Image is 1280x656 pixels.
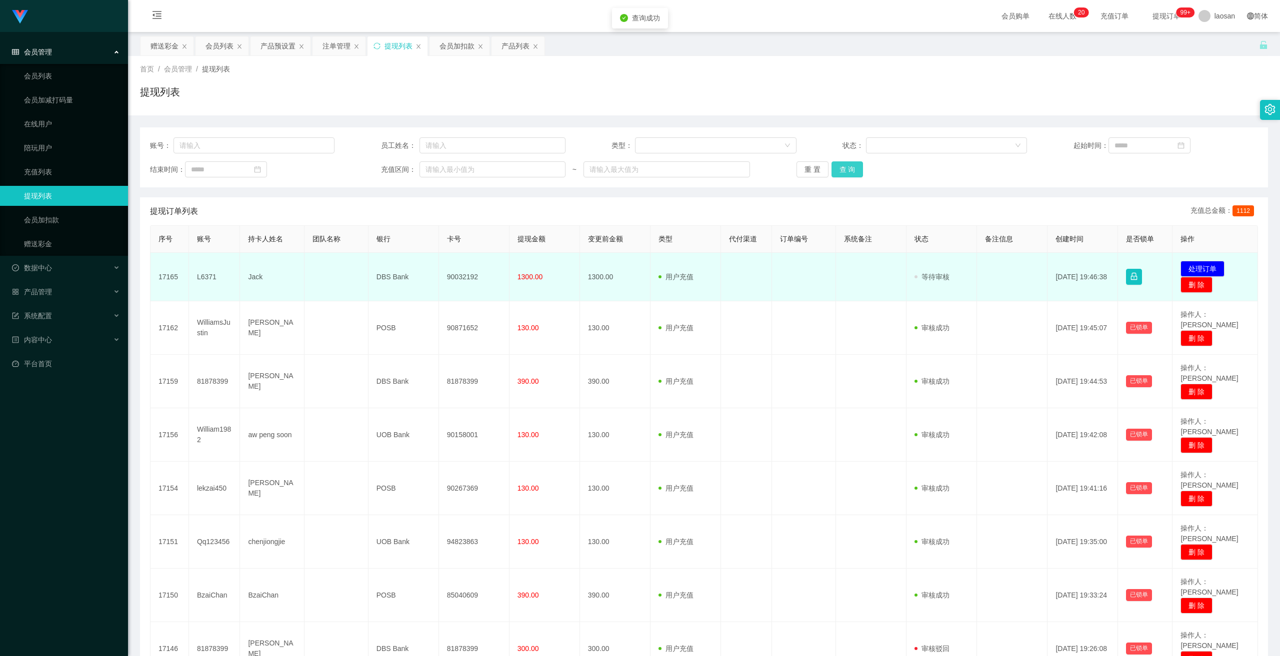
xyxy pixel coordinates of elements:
td: [DATE] 19:46:38 [1047,253,1118,301]
i: 图标: down [1015,142,1021,149]
td: 81878399 [439,355,509,408]
td: 1300.00 [580,253,650,301]
td: [DATE] 19:45:07 [1047,301,1118,355]
button: 删 除 [1180,384,1212,400]
td: UOB Bank [368,408,439,462]
div: 提现列表 [384,36,412,55]
td: 17154 [150,462,189,515]
td: 90032192 [439,253,509,301]
div: 产品列表 [501,36,529,55]
span: 用户充值 [658,273,693,281]
span: 审核成功 [914,538,949,546]
input: 请输入最大值为 [583,161,750,177]
td: WilliamsJustin [189,301,240,355]
span: 系统备注 [844,235,872,243]
i: 图标: close [532,43,538,49]
td: 130.00 [580,408,650,462]
td: L6371 [189,253,240,301]
td: [DATE] 19:44:53 [1047,355,1118,408]
a: 在线用户 [24,114,120,134]
td: 90158001 [439,408,509,462]
button: 查 询 [831,161,863,177]
td: 17156 [150,408,189,462]
a: 提现列表 [24,186,120,206]
span: 账号： [150,140,173,151]
button: 已锁单 [1126,429,1152,441]
span: 卡号 [447,235,461,243]
div: 注单管理 [322,36,350,55]
button: 删 除 [1180,277,1212,293]
span: 状态 [914,235,928,243]
span: 130.00 [517,484,539,492]
td: chenjiongjie [240,515,304,569]
span: 操作人：[PERSON_NAME] [1180,417,1238,436]
span: 审核驳回 [914,645,949,653]
i: 图标: global [1247,12,1254,19]
td: 94823863 [439,515,509,569]
span: ~ [565,164,583,175]
span: 备注信息 [985,235,1013,243]
i: 图标: appstore-o [12,288,19,295]
span: 操作人：[PERSON_NAME] [1180,471,1238,489]
div: 赠送彩金 [150,36,178,55]
span: 充值订单 [1095,12,1133,19]
span: 审核成功 [914,484,949,492]
i: 图标: calendar [254,166,261,173]
span: 起始时间： [1073,140,1108,151]
td: 390.00 [580,355,650,408]
td: POSB [368,462,439,515]
span: 130.00 [517,431,539,439]
button: 删 除 [1180,437,1212,453]
td: [DATE] 19:41:16 [1047,462,1118,515]
span: 系统配置 [12,312,52,320]
span: 产品管理 [12,288,52,296]
span: 提现订单 [1147,12,1185,19]
input: 请输入最小值为 [419,161,565,177]
i: 图标: form [12,312,19,319]
span: 操作人：[PERSON_NAME] [1180,524,1238,543]
div: 会员加扣款 [439,36,474,55]
a: 图标: dashboard平台首页 [12,354,120,374]
span: 提现金额 [517,235,545,243]
td: 90267369 [439,462,509,515]
td: BzaiChan [189,569,240,622]
span: 用户充值 [658,591,693,599]
span: 审核成功 [914,324,949,332]
i: 图标: menu-fold [140,0,174,32]
td: DBS Bank [368,355,439,408]
td: 390.00 [580,569,650,622]
span: 130.00 [517,324,539,332]
span: 300.00 [517,645,539,653]
span: 操作 [1180,235,1194,243]
button: 处理订单 [1180,261,1224,277]
td: 130.00 [580,462,650,515]
span: 390.00 [517,377,539,385]
td: 85040609 [439,569,509,622]
sup: 973 [1176,7,1194,17]
td: BzaiChan [240,569,304,622]
td: 130.00 [580,515,650,569]
i: 图标: setting [1264,104,1275,115]
span: 会员管理 [164,65,192,73]
span: 变更前金额 [588,235,623,243]
td: [DATE] 19:42:08 [1047,408,1118,462]
span: 等待审核 [914,273,949,281]
td: William1982 [189,408,240,462]
span: 用户充值 [658,484,693,492]
a: 会员加扣款 [24,210,120,230]
button: 图标: lock [1126,269,1142,285]
span: 数据中心 [12,264,52,272]
td: 17159 [150,355,189,408]
button: 已锁单 [1126,322,1152,334]
input: 请输入 [419,137,565,153]
span: 结束时间： [150,164,185,175]
span: 是否锁单 [1126,235,1154,243]
button: 已锁单 [1126,482,1152,494]
td: 17165 [150,253,189,301]
td: [DATE] 19:35:00 [1047,515,1118,569]
span: 订单编号 [780,235,808,243]
span: 代付渠道 [729,235,757,243]
span: 审核成功 [914,591,949,599]
button: 已锁单 [1126,536,1152,548]
input: 请输入 [173,137,335,153]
